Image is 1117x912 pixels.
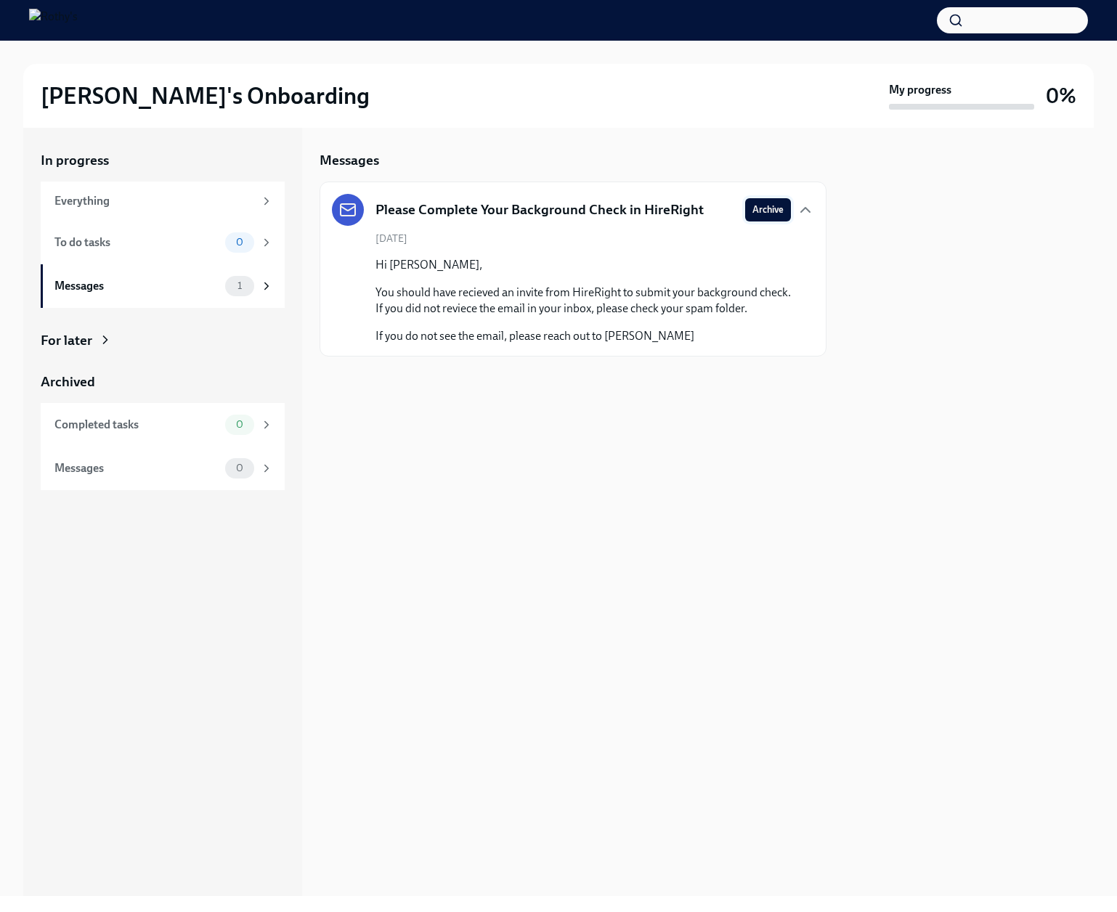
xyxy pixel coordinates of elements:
span: 0 [227,419,252,430]
p: Hi [PERSON_NAME], [375,257,791,273]
a: Messages1 [41,264,285,308]
div: Messages [54,278,219,294]
div: Messages [54,460,219,476]
h3: 0% [1046,83,1076,109]
div: Completed tasks [54,417,219,433]
p: If you do not see the email, please reach out to [PERSON_NAME] [375,328,791,344]
h2: [PERSON_NAME]'s Onboarding [41,81,370,110]
h5: Please Complete Your Background Check in HireRight [375,200,704,219]
span: 0 [227,237,252,248]
a: Messages0 [41,447,285,490]
span: 1 [229,280,251,291]
a: In progress [41,151,285,170]
strong: My progress [889,82,951,98]
div: To do tasks [54,235,219,251]
span: [DATE] [375,232,407,245]
a: To do tasks0 [41,221,285,264]
a: Archived [41,372,285,391]
a: For later [41,331,285,350]
span: 0 [227,463,252,473]
span: Archive [752,203,784,217]
a: Everything [41,182,285,221]
div: For later [41,331,92,350]
h5: Messages [320,151,379,170]
div: Everything [54,193,254,209]
img: Rothy's [29,9,78,32]
button: Archive [745,198,791,221]
a: Completed tasks0 [41,403,285,447]
p: You should have recieved an invite from HireRight to submit your background check. If you did not... [375,285,791,317]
